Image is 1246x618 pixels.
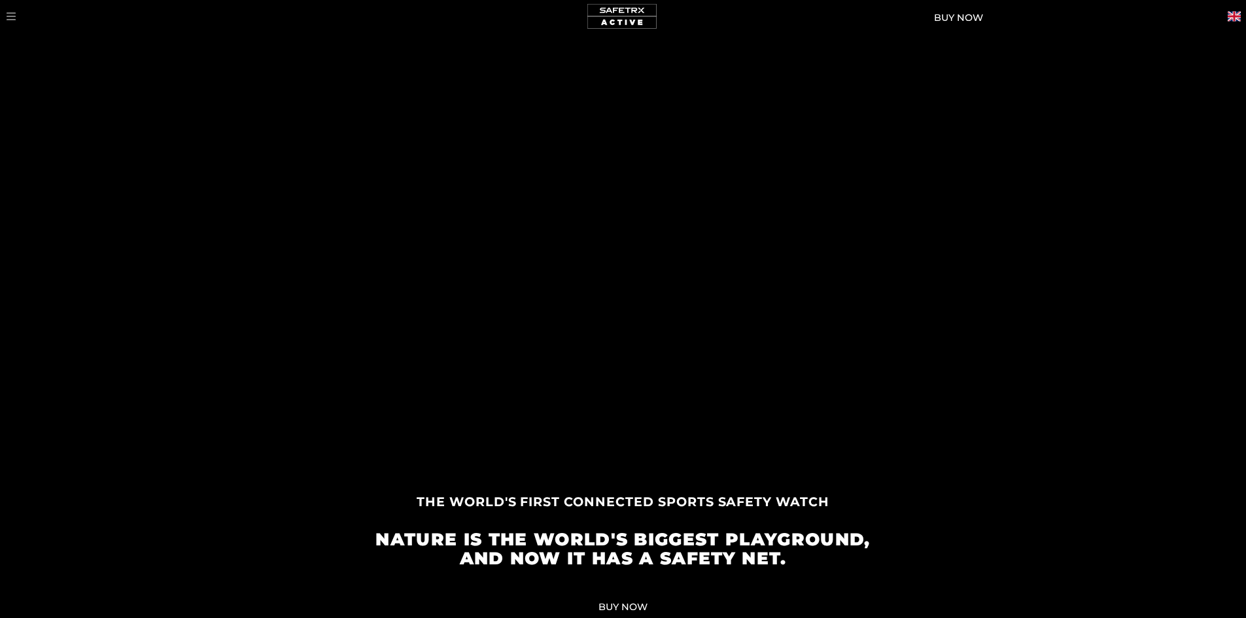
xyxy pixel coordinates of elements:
[7,10,16,23] img: Menu
[370,530,877,568] h1: NATURE IS THE WORLD'S BIGGEST PLAYGROUND, AND NOW IT HAS A SAFETY NET.
[924,7,994,29] button: Buy Now
[1228,10,1241,23] button: Change language
[370,495,877,509] h4: THE WORLD'S FIRST CONNECTED SPORTS SAFETY WATCH
[1228,10,1241,23] img: en
[589,596,658,618] button: Buy Now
